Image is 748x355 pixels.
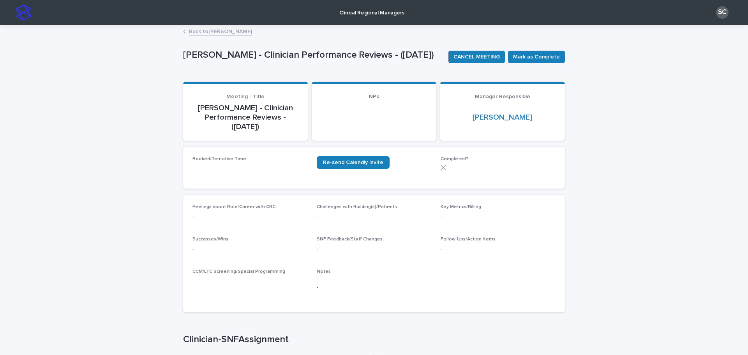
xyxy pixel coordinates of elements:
p: - [441,213,556,221]
p: - [317,213,432,221]
a: Back to[PERSON_NAME] [189,26,252,35]
h1: Clinician-SNFAssignment [183,334,565,345]
button: CANCEL MEETING [448,51,505,63]
span: Booked/Tentative Time [192,157,246,161]
span: Feelings about Role/Career with CRC [192,205,275,209]
span: CCM/LTC Screening/Special Programming [192,269,285,274]
div: SC [716,6,729,19]
p: - [192,165,307,173]
p: - [317,283,432,291]
span: Notes [317,269,331,274]
span: Meeting - Title [226,94,265,99]
p: - [192,278,307,286]
span: Key Metrics/Billing: [441,205,482,209]
a: Re-send Calendly invite [317,156,390,169]
span: Manager Responsible [475,94,530,99]
span: Mark as Complete [513,53,560,61]
a: [PERSON_NAME] [473,113,532,122]
button: Mark as Complete [508,51,565,63]
span: Challenges with Building(s)/Patients: [317,205,398,209]
span: Completed? [441,157,468,161]
span: SNF Feedback/Staff Changes: [317,237,384,242]
p: - [441,245,556,253]
p: [PERSON_NAME] - Clinician Performance Reviews - ([DATE]) [183,49,442,61]
p: - [192,213,307,221]
p: - [192,245,307,253]
img: stacker-logo-s-only.png [16,5,31,20]
span: CANCEL MEETING [453,53,500,61]
span: Successes/Wins: [192,237,229,242]
span: Follow-Ups/Action Items: [441,237,497,242]
p: [PERSON_NAME] - Clinician Performance Reviews - ([DATE]) [192,103,298,131]
span: Re-send Calendly invite [323,160,383,165]
span: NPs [369,94,379,99]
p: - [317,245,432,253]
